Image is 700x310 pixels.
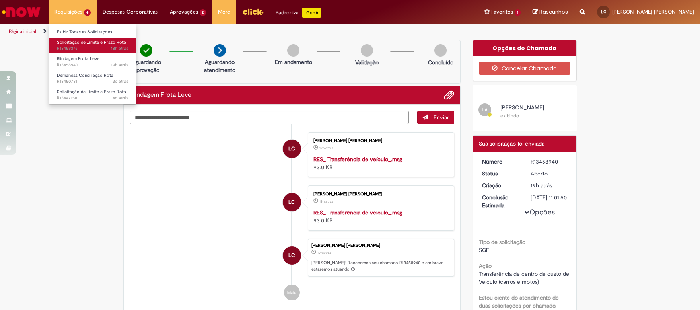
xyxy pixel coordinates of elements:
p: Aguardando atendimento [200,58,239,74]
textarea: Digite sua mensagem aqui... [130,111,409,124]
div: Aberto [531,170,568,177]
span: SGF [479,246,489,253]
a: Aberto R13459376 : Solicitação de Limite e Prazo Rota [49,38,136,53]
h2: Blindagem Frota Leve Histórico de tíquete [130,92,191,99]
div: 93.0 KB [313,209,446,224]
button: Adicionar anexos [444,90,454,100]
button: Enviar [417,111,454,124]
li: Leandro Sturzeneker Costa [130,239,454,277]
img: ServiceNow [1,4,42,20]
span: Solicitação de Limite e Prazo Rota [57,89,126,95]
span: Blindagem Frota Leve [57,56,99,62]
span: Sua solicitação foi enviada [479,140,544,147]
span: Enviar [434,114,449,121]
span: Demandas Conciliação Rota [57,72,113,78]
img: img-circle-grey.png [434,44,447,57]
span: LC [288,193,295,212]
div: R13458940 [531,158,568,166]
a: Exibir Todas as Solicitações [49,28,136,37]
span: 18h atrás [111,45,128,51]
b: Ação [479,262,492,269]
a: RES_ Transferência de veículo_.msg [313,209,402,216]
img: arrow-next.png [214,44,226,57]
div: [PERSON_NAME] [PERSON_NAME] [313,138,446,143]
span: Despesas Corporativas [103,8,158,16]
span: 4d atrás [113,95,128,101]
span: R13458940 [57,62,128,68]
time: 26/08/2025 09:53:58 [113,95,128,101]
ul: Requisições [49,24,136,105]
span: 19h atrás [319,146,333,150]
a: Página inicial [9,28,36,35]
div: [PERSON_NAME] [PERSON_NAME] [313,192,446,197]
a: RES_ Transferência de veículo_.msg [313,156,402,163]
div: 28/08/2025 16:01:42 [531,181,568,189]
span: More [218,8,230,16]
ul: Histórico de tíquete [130,124,454,309]
span: 2 [200,9,206,16]
span: Aprovações [170,8,198,16]
span: LC [601,9,606,14]
b: Estou ciente do atendimento de duas solicitações por chamado. [479,294,559,309]
time: 28/08/2025 16:01:42 [317,250,331,255]
button: Cancelar Chamado [479,62,571,75]
time: 28/08/2025 16:01:39 [319,146,333,150]
ul: Trilhas de página [6,24,461,39]
span: 19h atrás [317,250,331,255]
span: LA [482,107,487,112]
p: Validação [355,58,379,66]
a: Rascunhos [533,8,568,16]
span: Rascunhos [539,8,568,16]
span: LC [288,246,295,265]
p: Concluído [428,58,453,66]
div: Leandro Sturzeneker Costa [283,193,301,211]
span: 1 [515,9,521,16]
dt: Status [476,170,525,177]
span: R13459376 [57,45,128,52]
span: 19h atrás [111,62,128,68]
span: 19h atrás [531,182,552,189]
small: exibindo [500,113,519,119]
span: Solicitação de Limite e Prazo Rota [57,39,126,45]
time: 28/08/2025 16:01:45 [111,62,128,68]
img: img-circle-grey.png [287,44,299,57]
span: Requisições [54,8,82,16]
dt: Conclusão Estimada [476,193,525,209]
span: [PERSON_NAME] [PERSON_NAME] [612,8,694,15]
span: Favoritos [491,8,513,16]
div: [PERSON_NAME] [PERSON_NAME] [311,243,450,248]
div: Opções do Chamado [473,40,577,56]
span: 3d atrás [113,78,128,84]
p: +GenAi [302,8,321,18]
span: 4 [84,9,91,16]
time: 27/08/2025 08:42:43 [113,78,128,84]
span: R13450781 [57,78,128,85]
b: Tipo de solicitação [479,238,525,246]
time: 28/08/2025 16:01:42 [531,182,552,189]
time: 28/08/2025 17:00:58 [111,45,128,51]
img: click_logo_yellow_360x200.png [242,6,264,18]
a: Aberto R13447158 : Solicitação de Limite e Prazo Rota [49,88,136,102]
img: img-circle-grey.png [361,44,373,57]
a: Aberto R13450781 : Demandas Conciliação Rota [49,71,136,86]
img: check-circle-green.png [140,44,152,57]
div: Leandro Sturzeneker Costa [283,246,301,265]
div: 93.0 KB [313,155,446,171]
span: LC [288,139,295,158]
p: [PERSON_NAME]! Recebemos seu chamado R13458940 e em breve estaremos atuando. [311,260,450,272]
p: Em andamento [275,58,312,66]
dt: Número [476,158,525,166]
span: Transferência de centro de custo de Veículo (carros e motos) [479,270,571,285]
a: Aberto R13458940 : Blindagem Frota Leve [49,55,136,69]
div: [DATE] 11:01:50 [531,193,568,201]
div: Leandro Sturzeneker Costa [283,140,301,158]
span: 19h atrás [319,199,333,204]
span: [PERSON_NAME] [500,104,544,111]
p: Aguardando Aprovação [127,58,165,74]
div: Padroniza [276,8,321,18]
span: R13447158 [57,95,128,101]
dt: Criação [476,181,525,189]
time: 28/08/2025 16:01:16 [319,199,333,204]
